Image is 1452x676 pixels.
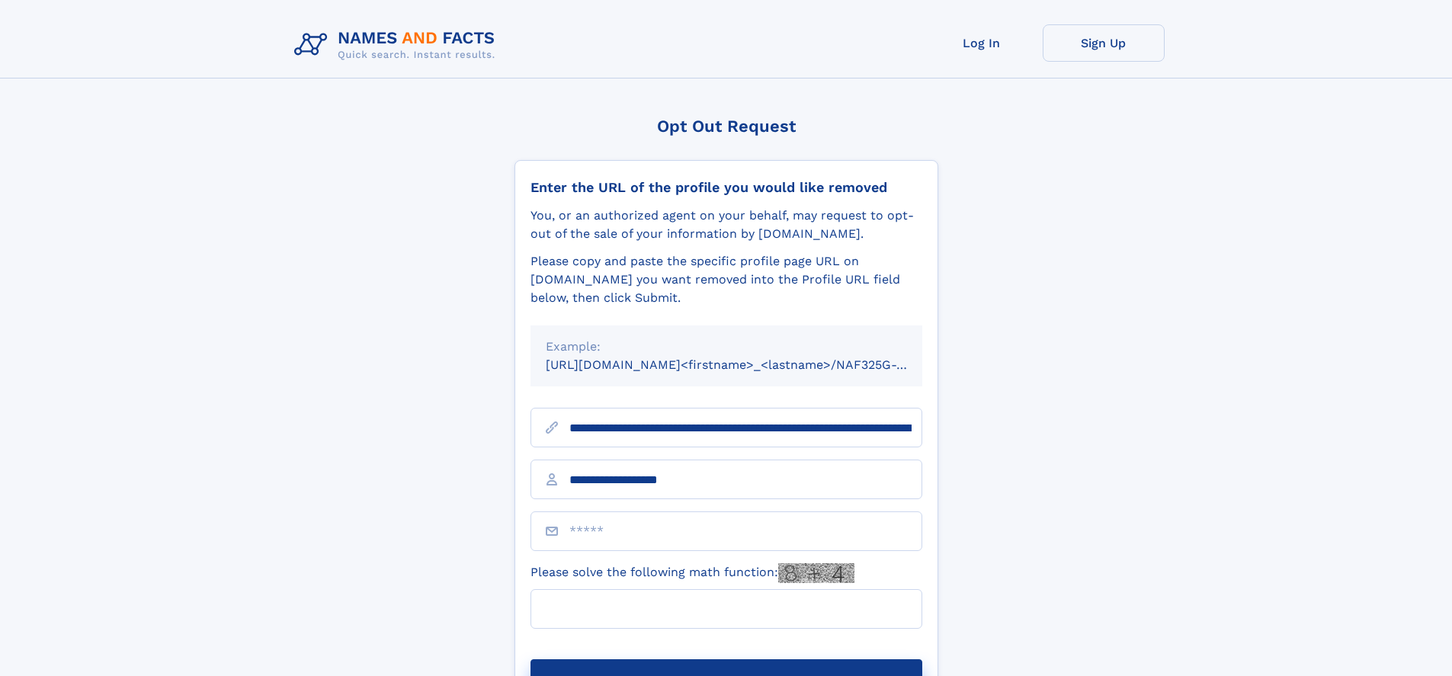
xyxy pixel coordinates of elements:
[530,179,922,196] div: Enter the URL of the profile you would like removed
[530,563,854,583] label: Please solve the following math function:
[530,252,922,307] div: Please copy and paste the specific profile page URL on [DOMAIN_NAME] you want removed into the Pr...
[921,24,1043,62] a: Log In
[530,207,922,243] div: You, or an authorized agent on your behalf, may request to opt-out of the sale of your informatio...
[514,117,938,136] div: Opt Out Request
[546,338,907,356] div: Example:
[1043,24,1165,62] a: Sign Up
[546,357,951,372] small: [URL][DOMAIN_NAME]<firstname>_<lastname>/NAF325G-xxxxxxxx
[288,24,508,66] img: Logo Names and Facts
